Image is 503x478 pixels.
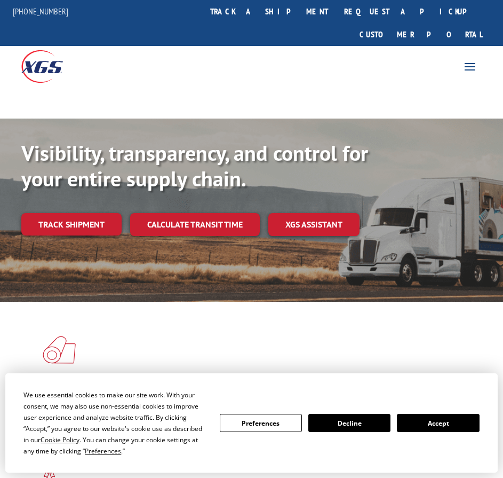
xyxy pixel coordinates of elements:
a: Track shipment [21,213,122,236]
span: Cookie Policy [41,435,79,444]
a: Calculate transit time [130,213,260,236]
a: XGS ASSISTANT [268,213,360,236]
button: Preferences [220,414,302,432]
a: [PHONE_NUMBER] [13,6,68,17]
img: xgs-icon-total-supply-chain-intelligence-red [43,336,76,364]
button: Decline [308,414,390,432]
div: Cookie Consent Prompt [5,373,498,473]
div: We use essential cookies to make our site work. With your consent, we may also use non-essential ... [23,389,206,457]
span: Preferences [85,446,121,456]
h1: Flooring Logistics Solutions [43,372,452,390]
button: Accept [397,414,479,432]
b: Visibility, transparency, and control for your entire supply chain. [21,139,368,192]
a: Customer Portal [352,23,490,46]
